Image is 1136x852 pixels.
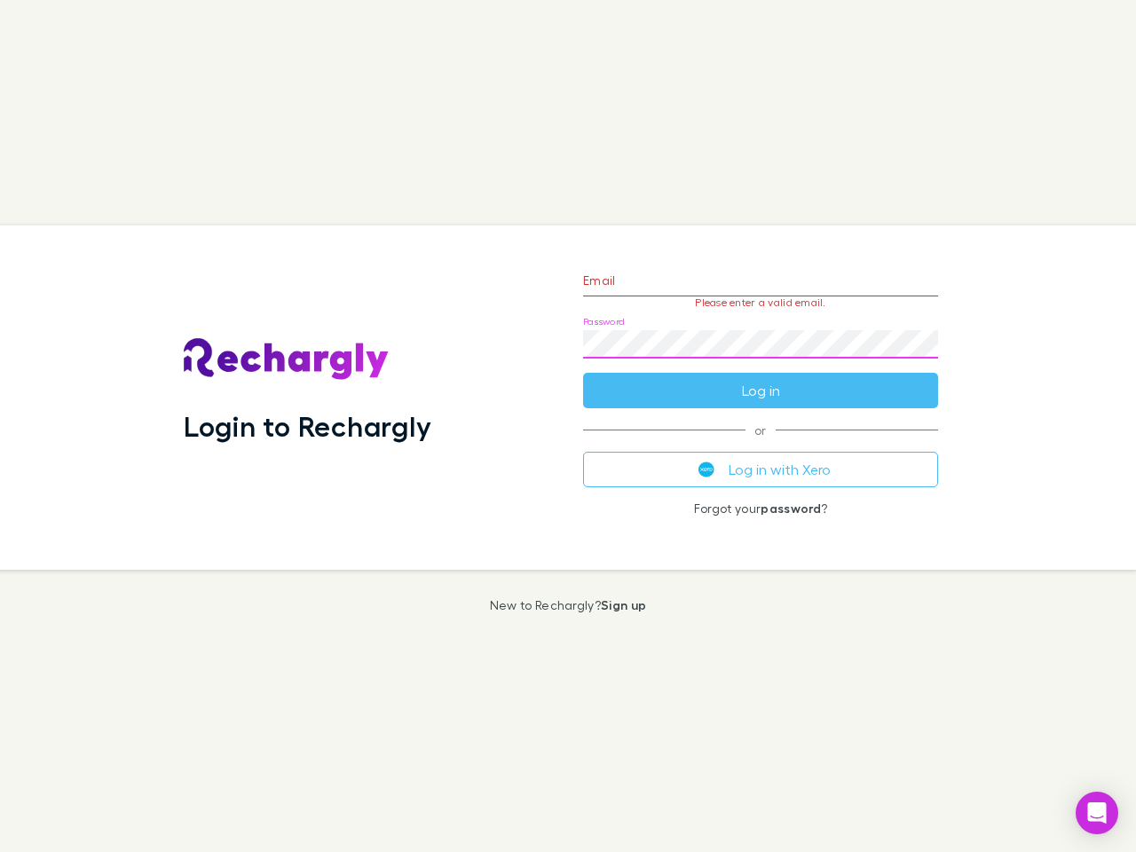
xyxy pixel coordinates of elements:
[583,315,625,328] label: Password
[1076,792,1118,834] div: Open Intercom Messenger
[583,373,938,408] button: Log in
[698,461,714,477] img: Xero's logo
[583,501,938,516] p: Forgot your ?
[601,597,646,612] a: Sign up
[184,409,431,443] h1: Login to Rechargly
[583,296,938,309] p: Please enter a valid email.
[490,598,647,612] p: New to Rechargly?
[761,501,821,516] a: password
[583,430,938,430] span: or
[583,452,938,487] button: Log in with Xero
[184,338,390,381] img: Rechargly's Logo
